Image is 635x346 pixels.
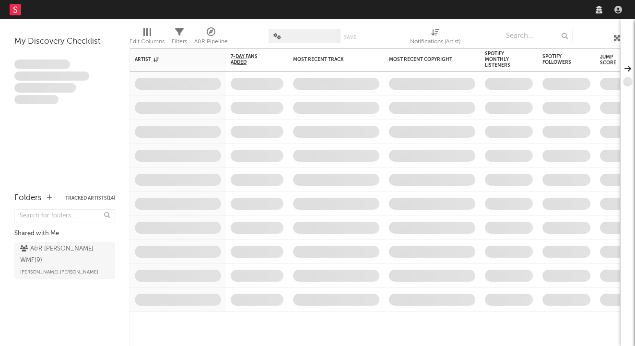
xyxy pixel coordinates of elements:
[65,196,115,201] button: Tracked Artists(14)
[129,36,165,48] div: Edit Columns
[14,242,115,279] a: A&R [PERSON_NAME] WMF(9)[PERSON_NAME] [PERSON_NAME]
[14,36,115,48] div: My Discovery Checklist
[14,95,59,105] span: Aliquam viverra
[14,209,115,223] input: Search for folders...
[20,266,98,278] span: [PERSON_NAME] [PERSON_NAME]
[410,24,460,52] div: Notifications (Artist)
[410,36,460,48] div: Notifications (Artist)
[14,72,89,81] span: Integer aliquet in purus et
[344,35,356,40] button: Save
[542,54,576,65] div: Spotify Followers
[135,57,207,62] div: Artist
[501,29,573,43] input: Search...
[485,51,518,68] div: Spotify Monthly Listeners
[14,192,42,204] div: Folders
[172,24,187,52] div: Filters
[20,243,107,266] div: A&R [PERSON_NAME] WMF ( 9 )
[194,36,228,48] div: A&R Pipeline
[172,36,187,48] div: Filters
[600,54,624,66] div: Jump Score
[14,83,76,93] span: Praesent ac interdum
[14,60,70,69] span: Lorem ipsum dolor
[194,24,228,52] div: A&R Pipeline
[389,57,461,62] div: Most Recent Copyright
[14,228,115,239] div: Shared with Me
[293,57,365,62] div: Most Recent Track
[231,54,269,65] span: 7-Day Fans Added
[129,24,165,52] div: Edit Columns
